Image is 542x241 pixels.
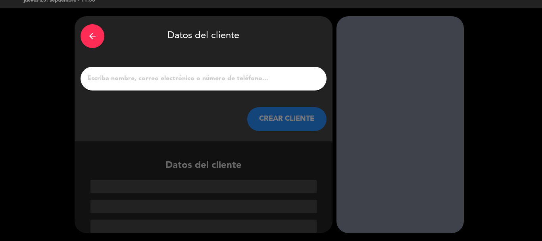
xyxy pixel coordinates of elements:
div: Datos del cliente [75,158,333,233]
button: CREAR CLIENTE [247,107,327,131]
div: Datos del cliente [81,22,327,50]
input: Escriba nombre, correo electrónico o número de teléfono... [86,73,321,84]
i: arrow_back [88,31,97,41]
